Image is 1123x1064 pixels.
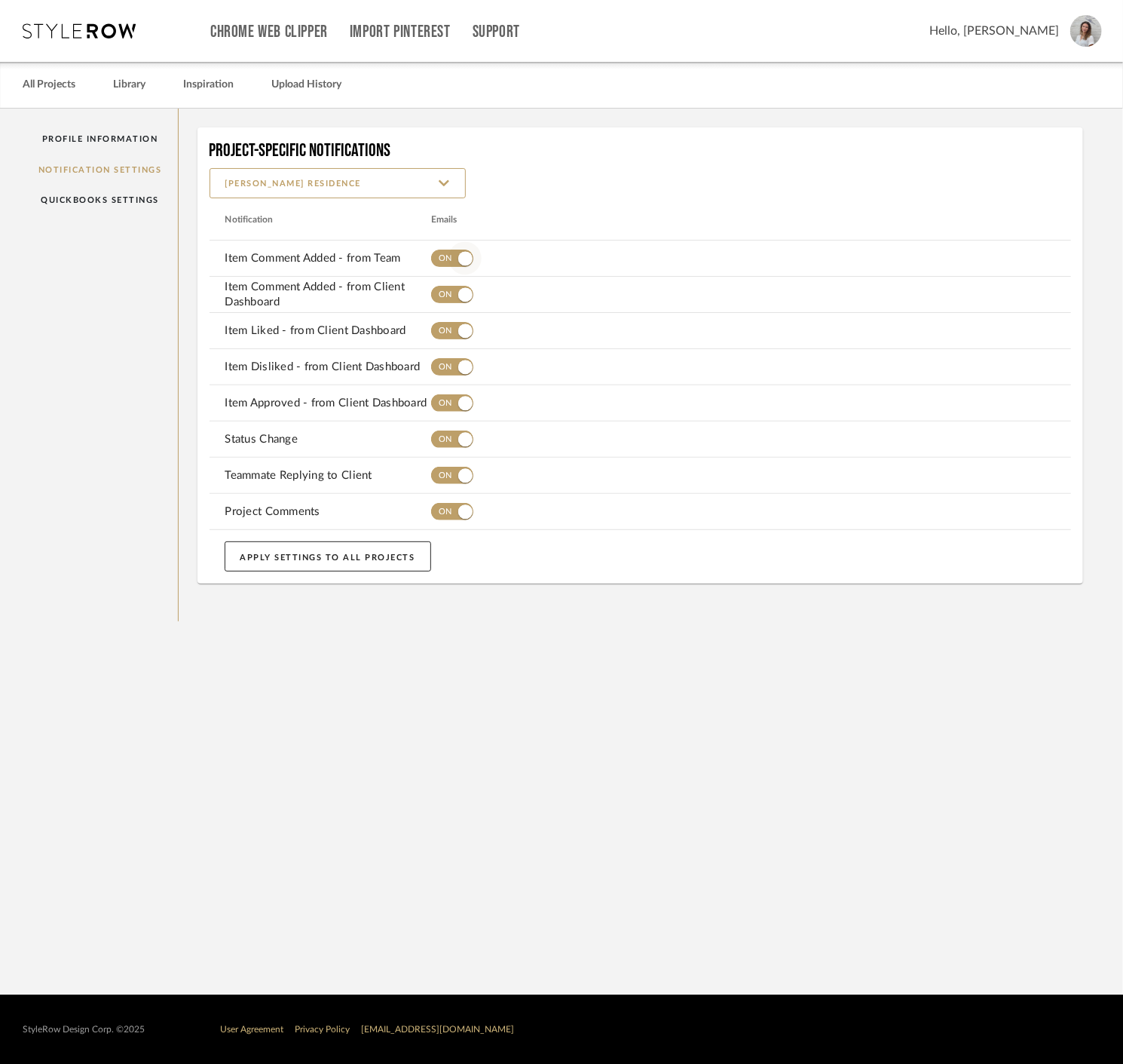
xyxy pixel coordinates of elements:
[23,124,178,155] a: Profile Information
[207,396,431,411] td: Item Approved - from Client Dashboard
[207,360,431,375] td: Item Disliked - from Client Dashboard
[207,280,431,310] td: Item Comment Added - from Client Dashboard
[929,22,1059,40] span: Hello, [PERSON_NAME]
[207,211,431,228] th: Notification
[210,26,328,38] a: Chrome Web Clipper
[23,185,178,216] a: QuickBooks Settings
[207,323,431,339] td: Item Liked - from Client Dashboard
[361,1025,514,1034] a: [EMAIL_ADDRESS][DOMAIN_NAME]
[225,541,431,572] button: APPLY SETTINGS TO ALL PROJECTS
[210,168,466,198] input: SELECT A PROJECT TO MANAGE NOTIFICATIONS
[473,26,520,38] a: Support
[1070,15,1102,47] img: avatar
[207,432,431,447] td: Status Change
[220,1025,283,1034] a: User Agreement
[295,1025,350,1034] a: Privacy Policy
[183,75,234,95] a: Inspiration
[210,140,1072,162] h4: Project-Specific Notifications
[113,75,145,95] a: Library
[431,211,655,228] th: Emails
[23,75,75,95] a: All Projects
[271,75,341,95] a: Upload History
[350,26,451,38] a: Import Pinterest
[207,468,431,483] td: Teammate Replying to Client
[207,504,431,520] td: Project Comments
[207,251,431,266] td: Item Comment Added - from Team
[23,1024,145,1035] div: StyleRow Design Corp. ©2025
